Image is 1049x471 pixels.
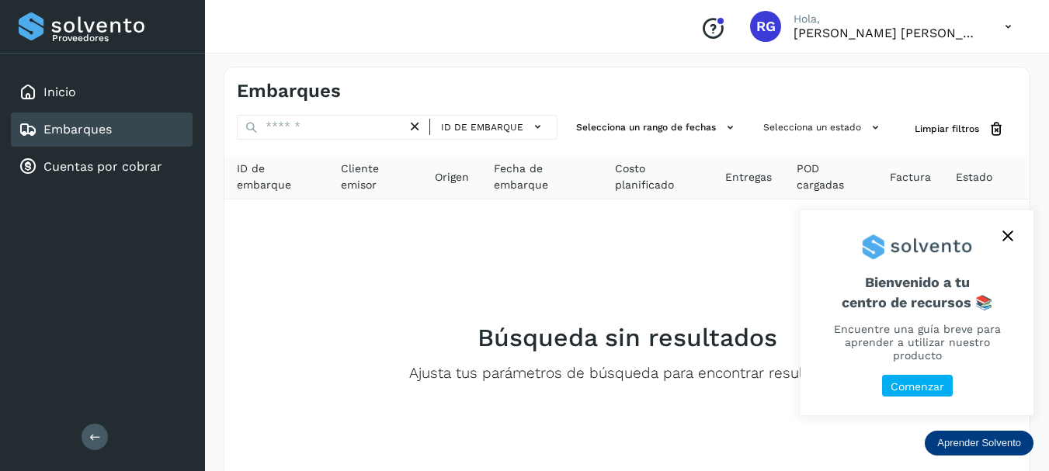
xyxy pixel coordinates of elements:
[441,120,523,134] span: ID de embarque
[43,159,162,174] a: Cuentas por cobrar
[937,437,1021,449] p: Aprender Solvento
[797,161,865,193] span: POD cargadas
[43,85,76,99] a: Inicio
[925,431,1033,455] div: Aprender Solvento
[11,150,193,184] div: Cuentas por cobrar
[478,323,777,352] h2: Búsqueda sin resultados
[882,375,953,397] button: Comenzar
[237,80,341,102] h4: Embarques
[52,33,186,43] p: Proveedores
[890,169,931,185] span: Factura
[435,169,469,185] span: Origen
[902,115,1017,144] button: Limpiar filtros
[409,365,845,383] p: Ajusta tus parámetros de búsqueda para encontrar resultados.
[725,169,772,185] span: Entregas
[801,210,1033,415] div: Aprender Solvento
[891,380,944,393] p: Comenzar
[237,161,316,193] span: ID de embarque
[915,122,979,136] span: Limpiar filtros
[956,169,992,185] span: Estado
[819,323,1015,362] p: Encuentre una guía breve para aprender a utilizar nuestro producto
[794,12,980,26] p: Hola,
[794,26,980,40] p: ROLANDO GAXIOLA PASOS
[819,294,1015,311] p: centro de recursos 📚
[341,161,410,193] span: Cliente emisor
[615,161,701,193] span: Costo planificado
[11,113,193,147] div: Embarques
[494,161,589,193] span: Fecha de embarque
[996,224,1019,248] button: close,
[570,115,745,140] button: Selecciona un rango de fechas
[757,115,890,140] button: Selecciona un estado
[43,122,112,137] a: Embarques
[436,116,551,138] button: ID de embarque
[819,274,1015,310] span: Bienvenido a tu
[11,75,193,109] div: Inicio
